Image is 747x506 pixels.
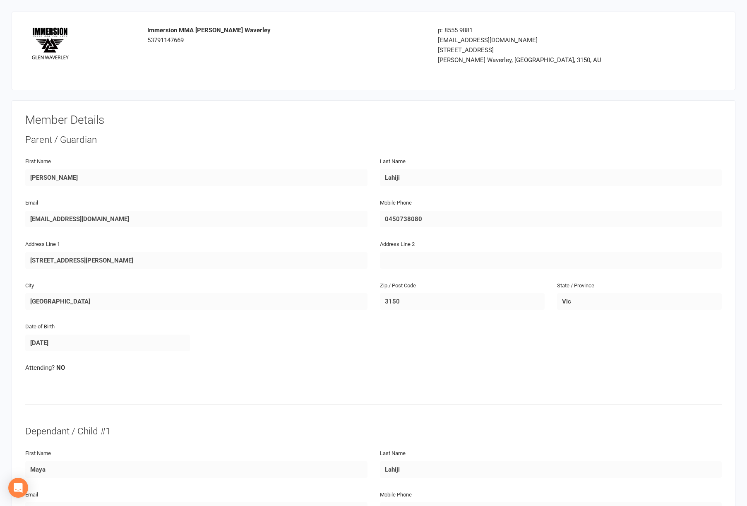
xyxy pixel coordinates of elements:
label: State / Province [557,282,594,290]
label: City [25,282,34,290]
div: [EMAIL_ADDRESS][DOMAIN_NAME] [438,35,658,45]
h3: Member Details [25,114,722,127]
label: Last Name [380,157,406,166]
div: [PERSON_NAME] Waverley, [GEOGRAPHIC_DATA], 3150, AU [438,55,658,65]
label: Email [25,199,38,207]
label: Address Line 1 [25,240,60,249]
div: Open Intercom Messenger [8,478,28,498]
div: [STREET_ADDRESS] [438,45,658,55]
label: Mobile Phone [380,491,412,499]
label: First Name [25,449,51,458]
div: Parent / Guardian [25,133,722,147]
label: Zip / Post Code [380,282,416,290]
label: Date of Birth [25,323,55,331]
label: Email [25,491,38,499]
div: 53791147669 [147,25,425,45]
img: 962c02d8-15d5-43f2-895f-49b208368835.png [31,25,69,63]
label: First Name [25,157,51,166]
label: Mobile Phone [380,199,412,207]
label: Last Name [380,449,406,458]
label: Address Line 2 [380,240,415,249]
strong: Immersion MMA [PERSON_NAME] Waverley [147,27,271,34]
div: Dependant / Child #1 [25,425,722,438]
strong: NO [56,364,65,371]
span: Attending? [25,364,55,371]
div: p: 8555 9881 [438,25,658,35]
